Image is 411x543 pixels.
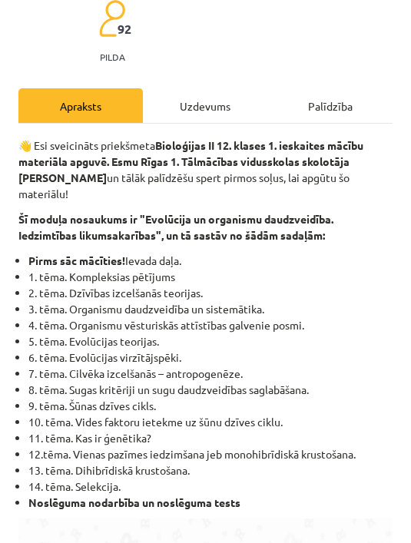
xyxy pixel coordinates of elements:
li: 11. tēma. Kas ir ģenētika? [28,430,393,446]
li: 12.tēma. Vienas pazīmes iedzimšana jeb monohibrīdiskā krustošana. [28,446,393,462]
strong: Pirms sāc mācīties! [28,253,125,267]
li: ​ Ievada daļa. [28,253,393,269]
li: 1. tēma. Kompleksias pētījums [28,269,393,285]
div: Palīdzība [268,88,393,123]
li: 6. tēma. Evolūcijas virzītājspēki. [28,349,393,366]
strong: Bioloģijas II 12. klases 1. ieskaites mācību materiāla apguvē. Esmu Rīgas 1. Tālmācības vidusskol... [18,138,363,184]
div: Uzdevums [143,88,267,123]
strong: Noslēguma nodarbība un noslēguma tests [28,495,240,509]
li: 14. tēma. Selekcija. [28,478,393,495]
p: 👋 Esi sveicināts priekšmeta un tālāk palīdzēšu spert pirmos soļus, lai apgūtu šo materiālu! [18,137,393,202]
p: pilda [100,51,124,62]
li: 10. tēma. Vides faktoru ietekme uz šūnu dzīves ciklu. [28,414,393,430]
b: Šī moduļa nosaukums ir "Evolūcija un organismu daudzveidība. Iedzimtības likumsakarības", un tā s... [18,212,333,242]
li: 4. tēma. Organismu vēsturiskās attīstības galvenie posmi. [28,317,393,333]
li: 2. tēma. Dzīvības izcelšanās teorijas. [28,285,393,301]
li: 9. tēma. Šūnas dzīves cikls. [28,398,393,414]
li: 8. tēma. Sugas kritēriji un sugu daudzveidības saglabāšana. [28,382,393,398]
li: 7. tēma. Cilvēka izcelšanās – antropogenēze. [28,366,393,382]
li: 5. tēma. Evolūcijas teorijas. [28,333,393,349]
span: 92 [118,22,131,36]
li: 3. tēma. Organismu daudzveidība un sistemātika. [28,301,393,317]
li: 13. tēma. Dihibrīdiskā krustošana. [28,462,393,478]
div: Apraksts [18,88,143,123]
